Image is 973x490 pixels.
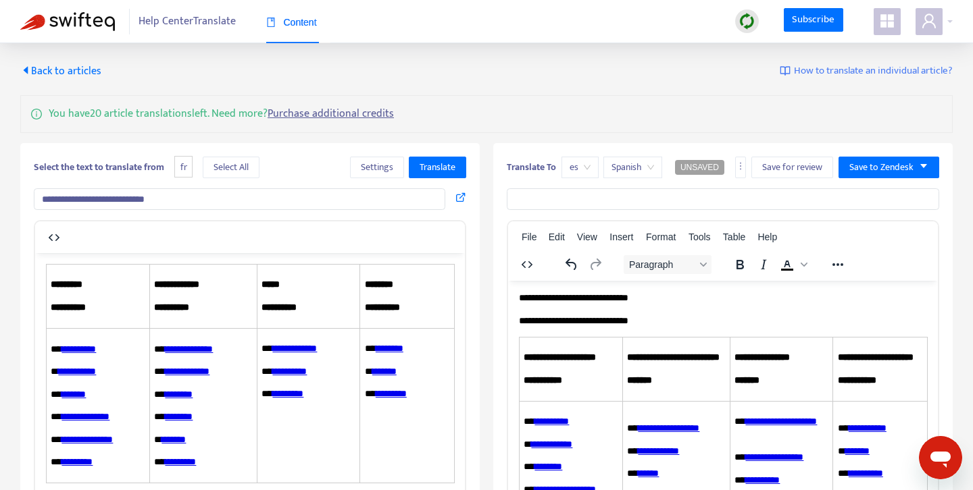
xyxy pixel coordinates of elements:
span: fr [174,156,193,178]
span: user [921,13,937,29]
button: Save to Zendeskcaret-down [839,157,939,178]
button: Redo [584,255,607,274]
span: UNSAVED [680,163,719,172]
button: Reveal or hide additional toolbar items [826,255,849,274]
img: Swifteq [20,12,115,31]
span: Tools [689,232,711,242]
span: Help Center Translate [139,9,236,34]
span: info-circle [31,106,42,119]
span: appstore [879,13,895,29]
span: book [266,18,276,27]
span: How to translate an individual article? [794,63,953,79]
a: Purchase additional credits [268,105,394,123]
button: Undo [560,255,583,274]
img: image-link [780,65,791,76]
span: Table [723,232,745,242]
span: File [522,232,537,242]
span: Save for review [762,160,822,175]
span: Insert [609,232,633,242]
div: Text color Black [776,255,809,274]
span: Spanish [612,157,654,178]
a: Subscribe [784,8,843,32]
img: sync.dc5367851b00ba804db3.png [739,13,755,30]
span: more [736,161,745,171]
button: more [735,157,746,178]
a: How to translate an individual article? [780,63,953,79]
button: Bold [728,255,751,274]
b: Select the text to translate from [34,159,164,175]
span: es [570,157,591,178]
button: Block Paragraph [624,255,712,274]
span: Paragraph [629,259,695,270]
span: caret-left [20,65,31,76]
button: Select All [203,157,259,178]
span: Help [757,232,777,242]
span: Settings [361,160,393,175]
span: Edit [549,232,565,242]
span: Select All [214,160,249,175]
p: You have 20 article translations left. Need more? [49,106,394,122]
b: Translate To [507,159,556,175]
span: Save to Zendesk [849,160,914,175]
span: Content [266,17,317,28]
span: View [577,232,597,242]
button: Italic [752,255,775,274]
button: Translate [409,157,466,178]
iframe: Bouton de lancement de la fenêtre de messagerie [919,436,962,479]
span: Format [646,232,676,242]
button: Settings [350,157,404,178]
span: Translate [420,160,455,175]
span: Back to articles [20,62,101,80]
span: caret-down [919,161,928,171]
button: Save for review [751,157,833,178]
